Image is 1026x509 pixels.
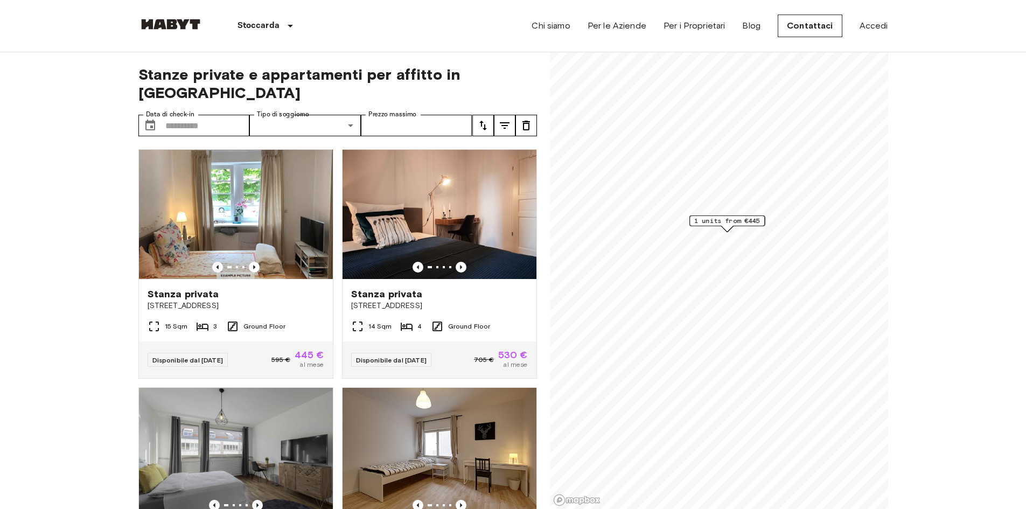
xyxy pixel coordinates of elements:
[694,216,760,226] span: 1 units from €445
[299,360,324,369] span: al mese
[165,322,188,331] span: 15 Sqm
[138,149,333,379] a: Marketing picture of unit DE-09-012-002-03HFPrevious imagePrevious imageStanza privata[STREET_ADD...
[138,65,537,102] span: Stanze private e appartamenti per affitto in [GEOGRAPHIC_DATA]
[689,215,765,232] div: Map marker
[417,322,422,331] span: 4
[139,115,161,136] button: Choose date
[588,19,646,32] a: Per le Aziende
[413,262,423,273] button: Previous image
[343,150,536,279] img: Marketing picture of unit DE-09-010-001-03HF
[342,149,537,379] a: Marketing picture of unit DE-09-010-001-03HFPrevious imagePrevious imageStanza privata[STREET_ADD...
[448,322,491,331] span: Ground Floor
[474,355,494,365] span: 705 €
[742,19,760,32] a: Blog
[351,288,423,301] span: Stanza privata
[152,356,223,364] span: Disponibile dal [DATE]
[553,494,601,506] a: Mapbox logo
[368,110,416,119] label: Prezzo massimo
[212,262,223,273] button: Previous image
[148,301,324,311] span: [STREET_ADDRESS]
[148,288,219,301] span: Stanza privata
[498,350,528,360] span: 530 €
[139,150,333,279] img: Marketing picture of unit DE-09-012-002-03HF
[860,19,888,32] a: Accedi
[503,360,527,369] span: al mese
[249,262,260,273] button: Previous image
[778,15,842,37] a: Contattaci
[146,110,194,119] label: Data di check-in
[257,110,309,119] label: Tipo di soggiorno
[515,115,537,136] button: tune
[243,322,286,331] span: Ground Floor
[238,19,280,32] p: Stoccarda
[271,355,290,365] span: 595 €
[138,19,203,30] img: Habyt
[532,19,570,32] a: Chi siamo
[456,262,466,273] button: Previous image
[356,356,427,364] span: Disponibile dal [DATE]
[368,322,392,331] span: 14 Sqm
[295,350,324,360] span: 445 €
[664,19,725,32] a: Per i Proprietari
[472,115,494,136] button: tune
[351,301,528,311] span: [STREET_ADDRESS]
[213,322,217,331] span: 3
[494,115,515,136] button: tune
